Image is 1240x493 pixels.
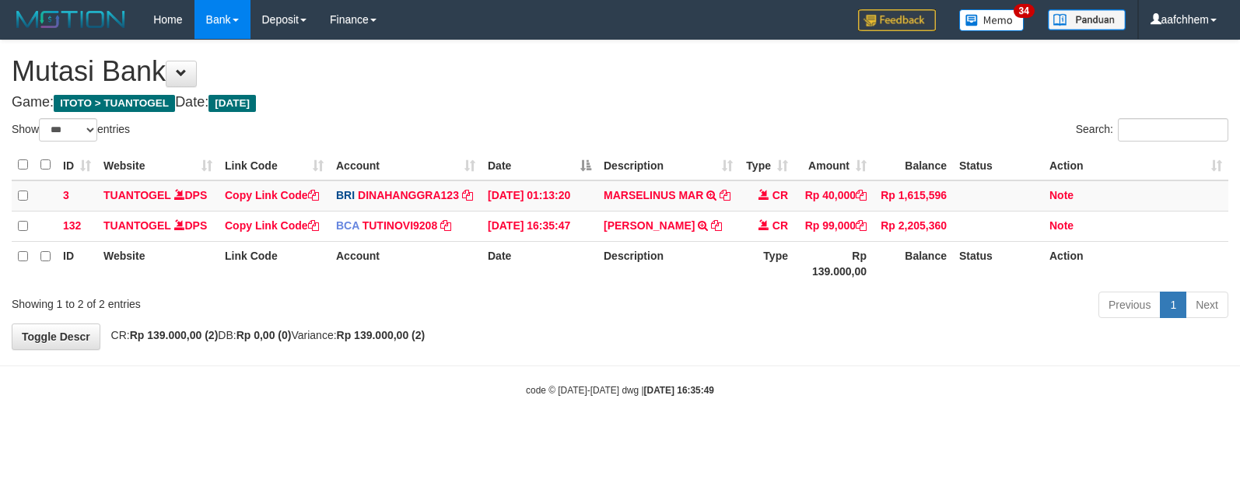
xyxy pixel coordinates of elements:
td: Rp 99,000 [794,211,873,241]
a: Copy Rp 40,000 to clipboard [856,189,867,201]
span: BCA [336,219,359,232]
span: BRI [336,189,355,201]
th: Website [97,241,219,285]
td: Rp 1,615,596 [873,180,953,212]
a: Toggle Descr [12,323,100,350]
img: MOTION_logo.png [12,8,130,31]
th: Amount: activate to sort column ascending [794,150,873,180]
th: Website: activate to sort column ascending [97,150,219,180]
input: Search: [1118,118,1228,142]
img: Button%20Memo.svg [959,9,1025,31]
a: DINAHANGGRA123 [358,189,459,201]
a: TUANTOGEL [103,189,171,201]
span: 132 [63,219,81,232]
th: Type: activate to sort column ascending [739,150,794,180]
th: Action: activate to sort column ascending [1043,150,1228,180]
div: Showing 1 to 2 of 2 entries [12,290,505,312]
span: 34 [1014,4,1035,18]
a: Copy PANDI AHMAD to clipboard [711,219,722,232]
th: Action [1043,241,1228,285]
a: Copy Link Code [225,219,319,232]
a: Note [1049,189,1074,201]
th: Rp 139.000,00 [794,241,873,285]
th: Balance [873,150,953,180]
img: panduan.png [1048,9,1126,30]
span: CR [772,219,788,232]
th: Account: activate to sort column ascending [330,150,482,180]
a: TUTINOVI9208 [363,219,437,232]
td: [DATE] 01:13:20 [482,180,597,212]
span: [DATE] [208,95,256,112]
strong: Rp 0,00 (0) [236,329,292,341]
small: code © [DATE]-[DATE] dwg | [526,385,714,396]
th: Status [953,241,1043,285]
th: Type [739,241,794,285]
strong: Rp 139.000,00 (2) [337,329,426,341]
td: DPS [97,211,219,241]
td: Rp 40,000 [794,180,873,212]
th: Date: activate to sort column descending [482,150,597,180]
th: Description: activate to sort column ascending [597,150,739,180]
th: Date [482,241,597,285]
span: CR [772,189,788,201]
span: 3 [63,189,69,201]
th: Link Code [219,241,330,285]
th: Description [597,241,739,285]
a: Copy Rp 99,000 to clipboard [856,219,867,232]
a: 1 [1160,292,1186,318]
td: Rp 2,205,360 [873,211,953,241]
img: Feedback.jpg [858,9,936,31]
a: Copy MARSELINUS MAR to clipboard [720,189,730,201]
a: MARSELINUS MAR [604,189,703,201]
a: Copy DINAHANGGRA123 to clipboard [462,189,473,201]
label: Search: [1076,118,1228,142]
strong: [DATE] 16:35:49 [644,385,714,396]
h4: Game: Date: [12,95,1228,110]
a: TUANTOGEL [103,219,171,232]
td: DPS [97,180,219,212]
th: Link Code: activate to sort column ascending [219,150,330,180]
a: Copy Link Code [225,189,319,201]
th: ID: activate to sort column ascending [57,150,97,180]
span: ITOTO > TUANTOGEL [54,95,175,112]
th: Balance [873,241,953,285]
th: Status [953,150,1043,180]
span: CR: DB: Variance: [103,329,426,341]
a: Previous [1098,292,1161,318]
a: Note [1049,219,1074,232]
a: [PERSON_NAME] [604,219,695,232]
td: [DATE] 16:35:47 [482,211,597,241]
th: ID [57,241,97,285]
h1: Mutasi Bank [12,56,1228,87]
select: Showentries [39,118,97,142]
a: Copy TUTINOVI9208 to clipboard [440,219,451,232]
a: Next [1186,292,1228,318]
strong: Rp 139.000,00 (2) [130,329,219,341]
label: Show entries [12,118,130,142]
th: Account [330,241,482,285]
